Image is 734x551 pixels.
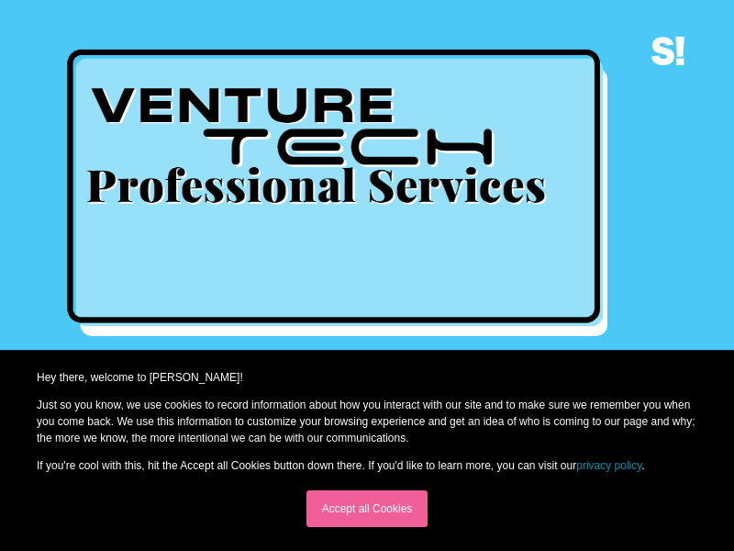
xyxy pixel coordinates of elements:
[576,459,641,472] a: privacy policy
[37,369,697,386] p: Hey there, welcome to [PERSON_NAME]!
[37,457,697,474] p: If you're cool with this, hit the Accept all Cookies button down there. If you'd like to learn mo...
[37,397,697,446] p: Just so you know, we use cookies to record information about how you interact with our site and t...
[306,490,428,527] a: Accept all Cookies
[651,37,684,65] img: This is an image of the white S! logo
